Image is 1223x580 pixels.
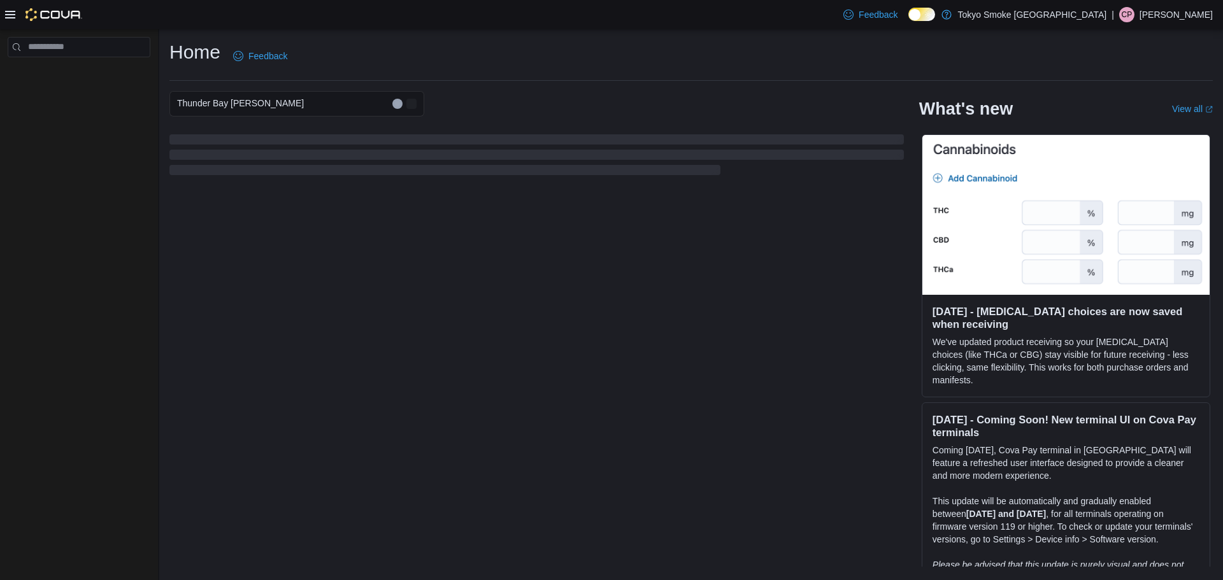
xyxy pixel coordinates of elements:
h2: What's new [919,99,1013,119]
span: Loading [169,137,904,178]
span: Feedback [859,8,898,21]
a: Feedback [838,2,903,27]
h1: Home [169,39,220,65]
h3: [DATE] - [MEDICAL_DATA] choices are now saved when receiving [933,305,1199,330]
h3: [DATE] - Coming Soon! New terminal UI on Cova Pay terminals [933,413,1199,439]
p: [PERSON_NAME] [1140,7,1213,22]
a: Feedback [228,43,292,69]
p: | [1112,7,1114,22]
span: Thunder Bay [PERSON_NAME] [177,95,304,111]
p: This update will be automatically and gradually enabled between , for all terminals operating on ... [933,495,1199,546]
span: CP [1122,7,1133,22]
button: Clear input [392,99,403,109]
div: Cameron Palmer [1119,7,1134,22]
a: View allExternal link [1172,104,1213,114]
p: We've updated product receiving so your [MEDICAL_DATA] choices (like THCa or CBG) stay visible fo... [933,336,1199,386]
span: Dark Mode [908,21,909,22]
img: Cova [25,8,82,21]
button: Open list of options [406,99,417,109]
svg: External link [1205,106,1213,113]
span: Feedback [248,50,287,62]
input: Dark Mode [908,8,935,21]
p: Coming [DATE], Cova Pay terminal in [GEOGRAPHIC_DATA] will feature a refreshed user interface des... [933,444,1199,482]
nav: Complex example [8,60,150,90]
p: Tokyo Smoke [GEOGRAPHIC_DATA] [958,7,1107,22]
strong: [DATE] and [DATE] [966,509,1046,519]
